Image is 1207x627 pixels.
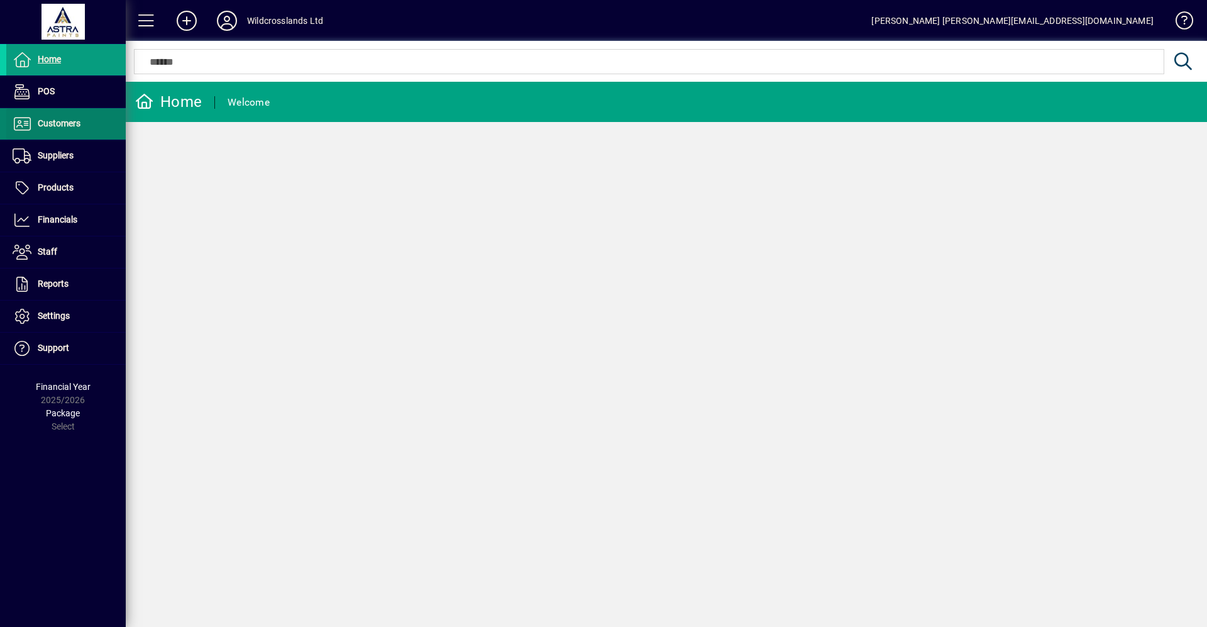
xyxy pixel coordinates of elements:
a: Staff [6,236,126,268]
span: Products [38,182,74,192]
a: Products [6,172,126,204]
a: Settings [6,301,126,332]
span: Staff [38,247,57,257]
div: Welcome [228,92,270,113]
a: Customers [6,108,126,140]
span: Reports [38,279,69,289]
span: Suppliers [38,150,74,160]
span: Settings [38,311,70,321]
button: Profile [207,9,247,32]
div: [PERSON_NAME] [PERSON_NAME][EMAIL_ADDRESS][DOMAIN_NAME] [871,11,1154,31]
a: Suppliers [6,140,126,172]
div: Home [135,92,202,112]
a: Knowledge Base [1166,3,1191,43]
a: Support [6,333,126,364]
span: Financial Year [36,382,91,392]
span: Financials [38,214,77,225]
span: POS [38,86,55,96]
a: Financials [6,204,126,236]
span: Package [46,408,80,418]
span: Support [38,343,69,353]
div: Wildcrosslands Ltd [247,11,323,31]
button: Add [167,9,207,32]
span: Customers [38,118,80,128]
a: Reports [6,269,126,300]
a: POS [6,76,126,108]
span: Home [38,54,61,64]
